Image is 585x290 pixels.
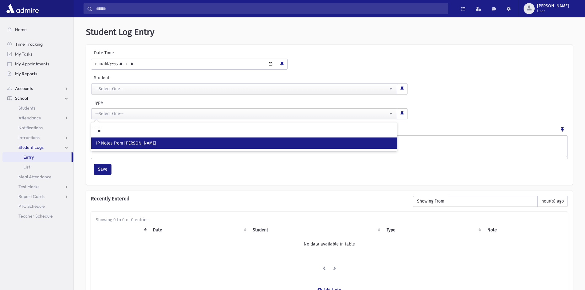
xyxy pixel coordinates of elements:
a: Teacher Schedule [2,211,73,221]
label: Type [91,99,249,106]
a: Home [2,25,73,34]
div: Showing 0 to 0 of 0 entries [96,217,563,223]
span: List [23,164,30,170]
a: Infractions [2,133,73,142]
span: IP Notes from [PERSON_NAME] [96,140,156,146]
span: Notifications [18,125,43,130]
span: My Tasks [15,51,32,57]
a: Entry [2,152,72,162]
a: Report Cards [2,191,73,201]
th: Student: activate to sort column ascending [249,223,383,237]
span: hour(s) ago [537,196,568,207]
input: Search [94,126,395,136]
th: Date: activate to sort column ascending [149,223,249,237]
button: Save [94,164,111,175]
span: Attendance [18,115,41,121]
span: Test Marks [18,184,39,189]
span: Entry [23,154,34,160]
span: Accounts [15,86,33,91]
a: Notifications [2,123,73,133]
span: [PERSON_NAME] [537,4,569,9]
a: Meal Attendance [2,172,73,182]
span: Meal Attendance [18,174,52,180]
span: Home [15,27,27,32]
a: Test Marks [2,182,73,191]
button: --Select One-- [91,108,397,119]
a: Attendance [2,113,73,123]
span: Student Logs [18,145,44,150]
label: Date Time [91,50,173,56]
button: --Select One-- [91,83,397,95]
a: Student Logs [2,142,73,152]
span: My Appointments [15,61,49,67]
a: PTC Schedule [2,201,73,211]
div: --Select One-- [95,86,388,92]
span: Teacher Schedule [18,213,53,219]
span: Report Cards [18,194,45,199]
span: Students [18,105,35,111]
a: My Appointments [2,59,73,69]
span: PTC Schedule [18,203,45,209]
a: My Reports [2,69,73,79]
td: No data available in table [96,237,563,251]
a: My Tasks [2,49,73,59]
div: --Select One-- [95,110,388,117]
label: Notes [91,124,103,133]
span: School [15,95,28,101]
a: Students [2,103,73,113]
span: Time Tracking [15,41,43,47]
img: AdmirePro [5,2,40,15]
a: School [2,93,73,103]
a: List [2,162,73,172]
th: Note [484,223,563,237]
a: Time Tracking [2,39,73,49]
span: My Reports [15,71,37,76]
input: Search [92,3,448,14]
label: Student [91,75,302,81]
span: Student Log Entry [86,27,154,37]
span: User [537,9,569,14]
th: Type: activate to sort column ascending [383,223,484,237]
span: Showing From [413,196,448,207]
h6: Recently Entered [91,196,407,202]
span: Infractions [18,135,40,140]
a: Accounts [2,83,73,93]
